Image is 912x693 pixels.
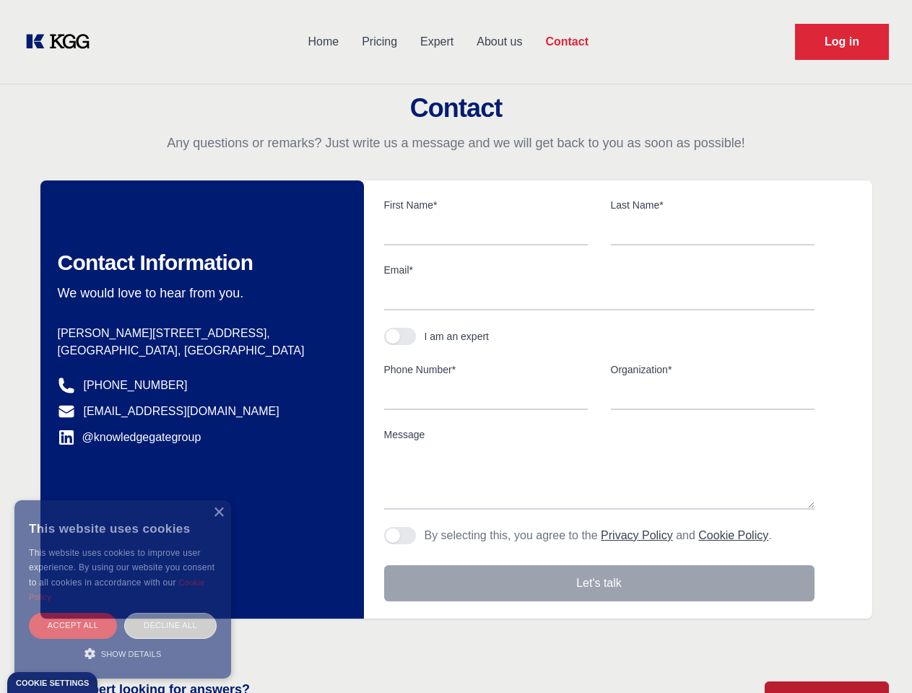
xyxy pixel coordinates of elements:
[84,377,188,394] a: [PHONE_NUMBER]
[425,527,772,544] p: By selecting this, you agree to the and .
[384,263,815,277] label: Email*
[611,362,815,377] label: Organization*
[795,24,889,60] a: Request Demo
[84,403,279,420] a: [EMAIL_ADDRESS][DOMAIN_NAME]
[17,94,895,123] h2: Contact
[384,362,588,377] label: Phone Number*
[840,624,912,693] iframe: Chat Widget
[29,511,217,546] div: This website uses cookies
[601,529,673,541] a: Privacy Policy
[384,198,588,212] label: First Name*
[409,23,465,61] a: Expert
[101,650,162,658] span: Show details
[384,427,815,442] label: Message
[58,325,341,342] p: [PERSON_NAME][STREET_ADDRESS],
[465,23,534,61] a: About us
[611,198,815,212] label: Last Name*
[29,578,205,601] a: Cookie Policy
[29,613,117,638] div: Accept all
[350,23,409,61] a: Pricing
[17,134,895,152] p: Any questions or remarks? Just write us a message and we will get back to you as soon as possible!
[58,284,341,302] p: We would love to hear from you.
[534,23,600,61] a: Contact
[29,646,217,661] div: Show details
[16,679,89,687] div: Cookie settings
[384,565,815,601] button: Let's talk
[29,548,214,588] span: This website uses cookies to improve user experience. By using our website you consent to all coo...
[58,342,341,359] p: [GEOGRAPHIC_DATA], [GEOGRAPHIC_DATA]
[698,529,768,541] a: Cookie Policy
[296,23,350,61] a: Home
[58,250,341,276] h2: Contact Information
[425,329,490,344] div: I am an expert
[23,30,101,53] a: KOL Knowledge Platform: Talk to Key External Experts (KEE)
[124,613,217,638] div: Decline all
[58,429,201,446] a: @knowledgegategroup
[213,507,224,518] div: Close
